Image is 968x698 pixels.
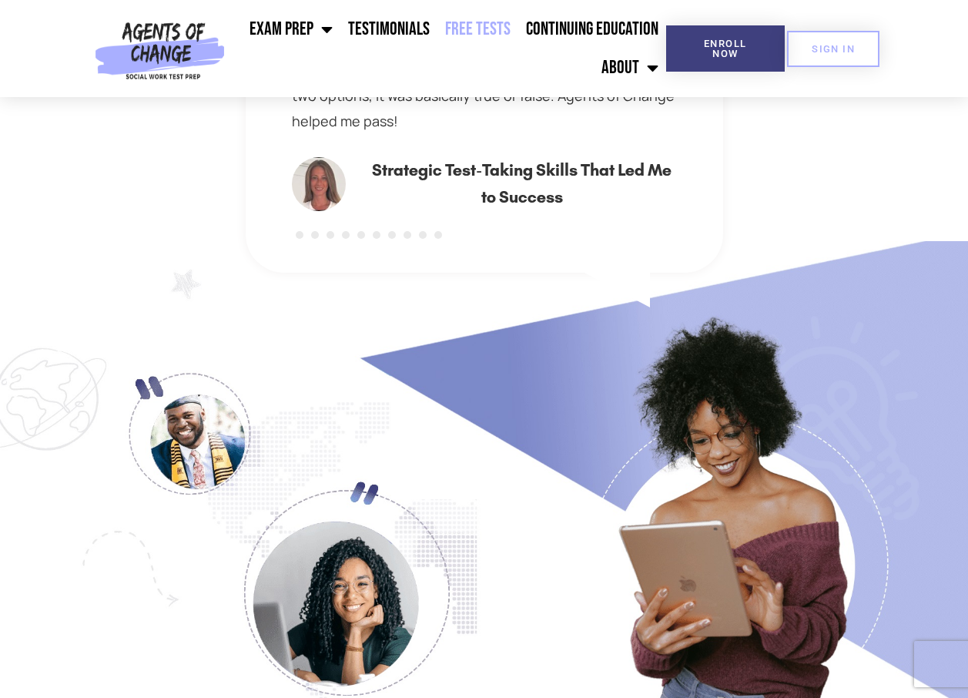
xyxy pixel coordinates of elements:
[242,10,340,49] a: Exam Prep
[437,10,518,49] a: Free Tests
[691,39,760,59] span: Enroll Now
[666,25,785,72] a: Enroll Now
[812,44,855,54] span: SIGN IN
[594,49,666,87] a: About
[367,157,677,211] h3: Strategic Test-Taking Skills That Led Me to Success
[231,10,666,87] nav: Menu
[518,10,666,49] a: Continuing Education
[292,157,346,211] img: IMG_3855 – Kathy Mandalaoui
[787,31,879,67] a: SIGN IN
[340,10,437,49] a: Testimonials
